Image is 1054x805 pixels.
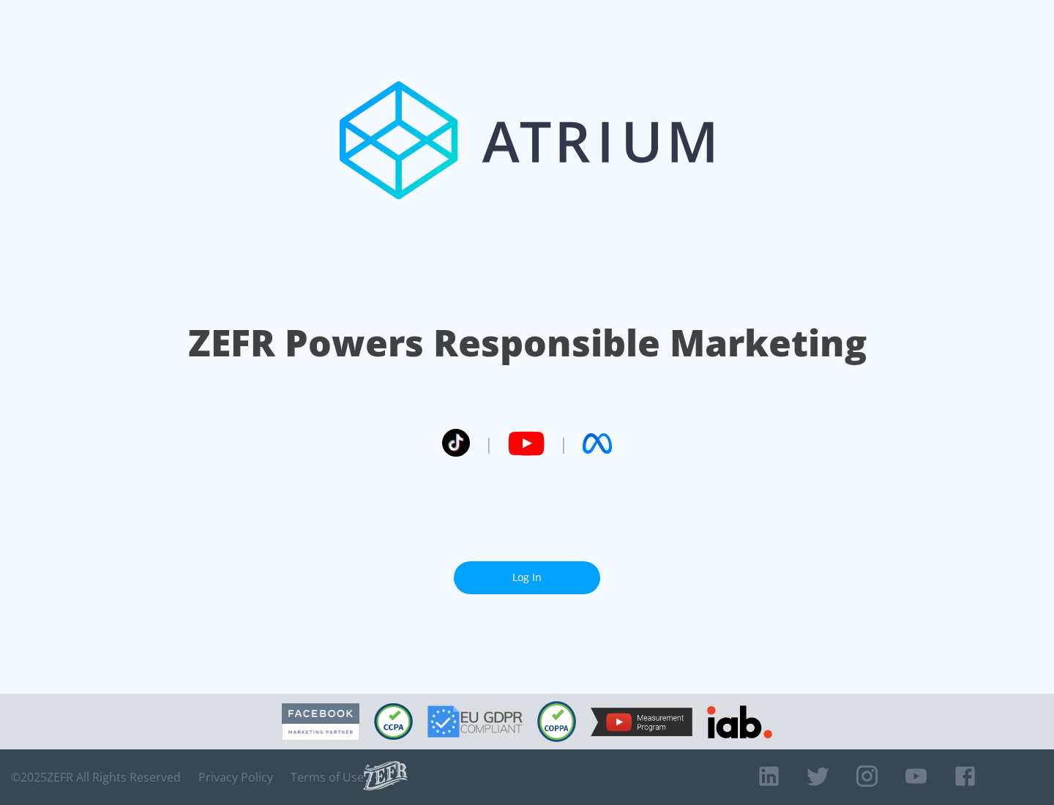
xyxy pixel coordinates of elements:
a: Terms of Use [291,770,364,785]
img: GDPR Compliant [427,705,523,738]
img: YouTube Measurement Program [591,708,692,736]
span: | [485,433,493,454]
img: IAB [707,705,772,738]
span: © 2025 ZEFR All Rights Reserved [11,770,181,785]
img: COPPA Compliant [537,701,576,742]
img: Facebook Marketing Partner [282,703,359,741]
a: Privacy Policy [198,770,273,785]
h1: ZEFR Powers Responsible Marketing [188,318,867,368]
span: | [559,433,568,454]
img: CCPA Compliant [374,703,413,740]
a: Log In [454,561,600,594]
